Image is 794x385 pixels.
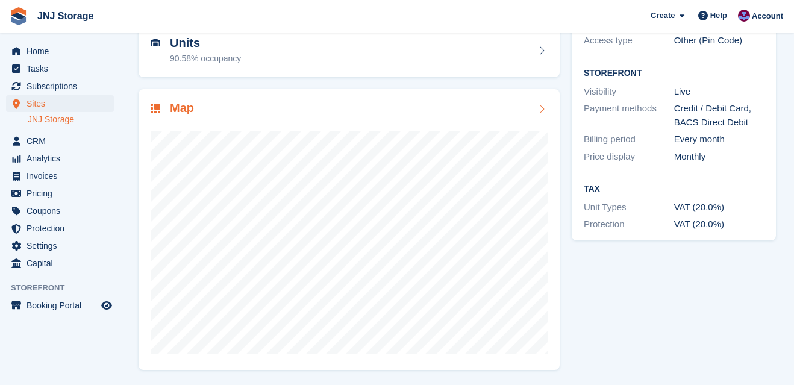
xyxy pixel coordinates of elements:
[674,34,764,48] div: Other (Pin Code)
[6,95,114,112] a: menu
[710,10,727,22] span: Help
[6,297,114,314] a: menu
[139,89,560,371] a: Map
[6,237,114,254] a: menu
[6,150,114,167] a: menu
[6,185,114,202] a: menu
[6,220,114,237] a: menu
[738,10,750,22] img: Jonathan Scrase
[27,237,99,254] span: Settings
[11,282,120,294] span: Storefront
[674,201,764,214] div: VAT (20.0%)
[27,95,99,112] span: Sites
[27,78,99,95] span: Subscriptions
[27,150,99,167] span: Analytics
[752,10,783,22] span: Account
[139,24,560,77] a: Units 90.58% occupancy
[27,202,99,219] span: Coupons
[674,102,764,129] div: Credit / Debit Card, BACS Direct Debit
[584,85,674,99] div: Visibility
[28,114,114,125] a: JNJ Storage
[584,69,764,78] h2: Storefront
[151,39,160,47] img: unit-icn-7be61d7bf1b0ce9d3e12c5938cc71ed9869f7b940bace4675aadf7bd6d80202e.svg
[674,85,764,99] div: Live
[151,104,160,113] img: map-icn-33ee37083ee616e46c38cad1a60f524a97daa1e2b2c8c0bc3eb3415660979fc1.svg
[6,167,114,184] a: menu
[584,218,674,231] div: Protection
[584,102,674,129] div: Payment methods
[27,185,99,202] span: Pricing
[27,297,99,314] span: Booking Portal
[27,255,99,272] span: Capital
[674,150,764,164] div: Monthly
[674,218,764,231] div: VAT (20.0%)
[33,6,98,26] a: JNJ Storage
[10,7,28,25] img: stora-icon-8386f47178a22dfd0bd8f6a31ec36ba5ce8667c1dd55bd0f319d3a0aa187defe.svg
[584,34,674,48] div: Access type
[584,133,674,146] div: Billing period
[27,60,99,77] span: Tasks
[170,52,241,65] div: 90.58% occupancy
[584,184,764,194] h2: Tax
[99,298,114,313] a: Preview store
[6,133,114,149] a: menu
[584,150,674,164] div: Price display
[27,167,99,184] span: Invoices
[6,60,114,77] a: menu
[6,43,114,60] a: menu
[6,255,114,272] a: menu
[170,36,241,50] h2: Units
[6,202,114,219] a: menu
[6,78,114,95] a: menu
[584,201,674,214] div: Unit Types
[27,220,99,237] span: Protection
[27,133,99,149] span: CRM
[674,133,764,146] div: Every month
[651,10,675,22] span: Create
[27,43,99,60] span: Home
[170,101,194,115] h2: Map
